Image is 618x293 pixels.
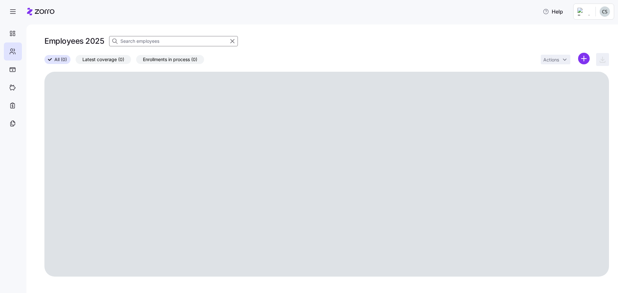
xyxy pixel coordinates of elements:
span: Help [543,8,563,15]
img: 2df6d97b4bcaa7f1b4a2ee07b0c0b24b [600,6,610,17]
button: Help [538,5,568,18]
input: Search employees [109,36,238,46]
span: Latest coverage (0) [82,55,124,64]
svg: add icon [578,53,590,64]
button: Actions [541,55,570,64]
img: Employer logo [577,8,590,15]
span: All (0) [54,55,67,64]
h1: Employees 2025 [44,36,104,46]
span: Enrollments in process (0) [143,55,197,64]
span: Actions [543,58,559,62]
